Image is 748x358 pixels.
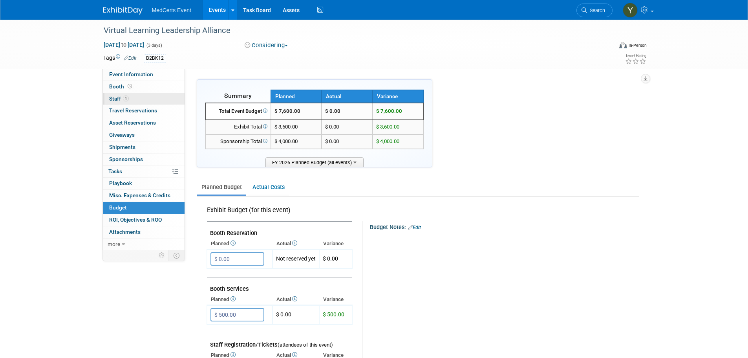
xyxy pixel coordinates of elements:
[323,255,338,262] span: $ 0.00
[207,277,352,294] td: Booth Services
[322,134,373,149] td: $ 0.00
[370,221,638,231] div: Budget Notes:
[274,138,298,144] span: $ 4,000.00
[197,180,246,195] a: Planned Budget
[272,250,319,269] td: Not reserved yet
[566,41,647,53] div: Event Format
[109,107,157,114] span: Travel Reservations
[109,156,143,162] span: Sponsorships
[152,7,191,13] span: MedCerts Event
[126,83,134,89] span: Booth not reserved yet
[248,180,289,195] a: Actual Costs
[207,294,272,305] th: Planned
[109,71,153,77] span: Event Information
[168,250,185,261] td: Toggle Event Tabs
[109,204,127,211] span: Budget
[103,166,185,178] a: Tasks
[274,108,300,114] span: $ 7,600.00
[322,120,373,134] td: $ 0.00
[103,239,185,250] a: more
[207,238,272,249] th: Planned
[587,7,605,13] span: Search
[144,54,166,62] div: B2BK12
[376,108,402,114] span: $ 7,600.00
[209,108,267,115] div: Total Event Budget
[109,132,135,138] span: Giveaways
[272,305,319,325] td: $ 0.00
[323,311,344,318] span: $ 500.00
[274,124,298,130] span: $ 3,600.00
[619,42,627,48] img: Format-Inperson.png
[103,190,185,202] a: Misc. Expenses & Credits
[209,138,267,145] div: Sponsorship Total
[103,214,185,226] a: ROI, Objectives & ROO
[103,154,185,165] a: Sponsorships
[373,90,424,103] th: Variance
[103,226,185,238] a: Attachments
[376,138,399,144] span: $ 4,000.00
[108,241,120,247] span: more
[265,157,364,167] span: FY 2026 Planned Budget (all events)
[209,123,267,131] div: Exhibit Total
[103,202,185,214] a: Budget
[101,24,601,38] div: Virtual Learning Leadership Alliance
[109,144,135,150] span: Shipments
[103,54,137,63] td: Tags
[124,55,137,61] a: Edit
[628,42,647,48] div: In-Person
[120,42,128,48] span: to
[155,250,169,261] td: Personalize Event Tab Strip
[278,342,333,348] span: (attendees of this event)
[207,333,352,350] td: Staff Registration/Tickets
[109,180,132,186] span: Playbook
[625,54,646,58] div: Event Rating
[103,69,185,81] a: Event Information
[103,141,185,153] a: Shipments
[319,238,352,249] th: Variance
[224,92,252,99] span: Summary
[109,192,170,198] span: Misc. Expenses & Credits
[103,117,185,129] a: Asset Reservations
[408,225,421,230] a: Edit
[109,95,129,102] span: Staff
[109,229,141,235] span: Attachments
[272,294,319,305] th: Actual
[207,206,349,219] div: Exhibit Budget (for this event)
[322,103,373,120] td: $ 0.00
[109,119,156,126] span: Asset Reservations
[109,217,162,223] span: ROI, Objectives & ROO
[242,41,291,50] button: Considering
[376,124,399,130] span: $ 3,600.00
[319,294,352,305] th: Variance
[103,81,185,93] a: Booth
[103,105,185,117] a: Travel Reservations
[146,43,162,48] span: (3 days)
[271,90,322,103] th: Planned
[103,41,144,48] span: [DATE] [DATE]
[322,90,373,103] th: Actual
[123,95,129,101] span: 1
[623,3,638,18] img: Yenexis Quintana
[103,129,185,141] a: Giveaways
[109,83,134,90] span: Booth
[103,7,143,15] img: ExhibitDay
[103,178,185,189] a: Playbook
[207,222,352,239] td: Booth Reservation
[576,4,613,17] a: Search
[108,168,122,174] span: Tasks
[103,93,185,105] a: Staff1
[272,238,319,249] th: Actual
